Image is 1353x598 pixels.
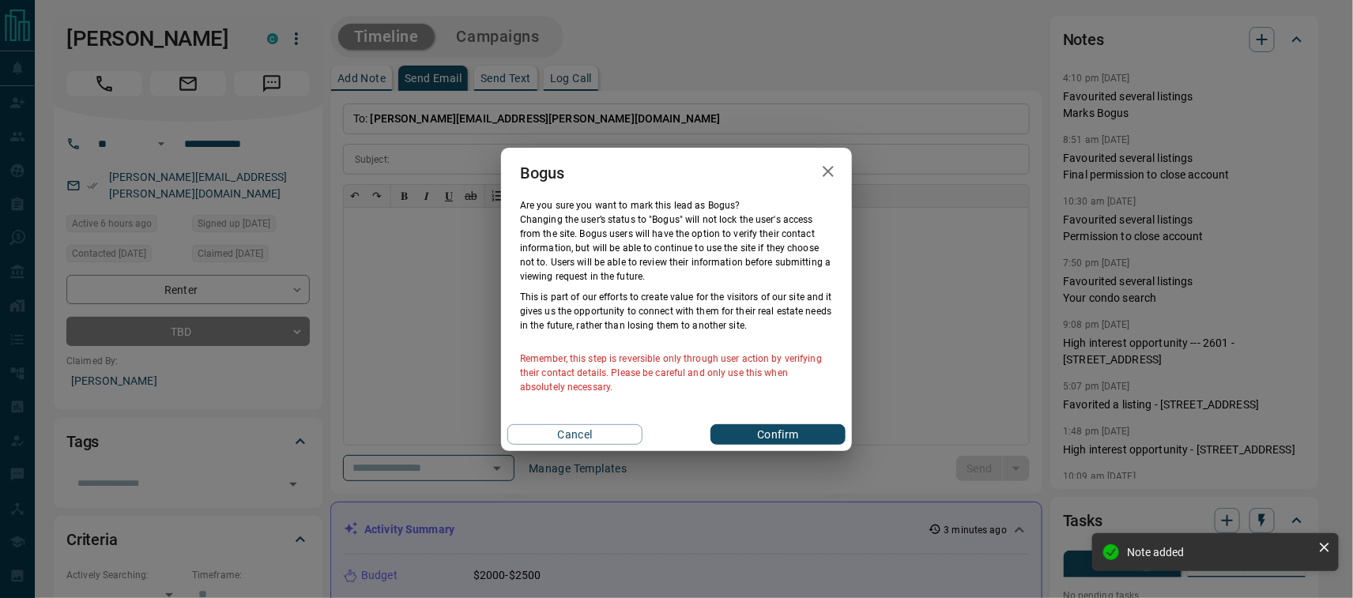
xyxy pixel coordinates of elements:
[710,424,846,445] button: Confirm
[520,198,833,212] p: Are you sure you want to mark this lead as Bogus ?
[520,352,833,394] p: Remember, this step is reversible only through user action by verifying their contact details. Pl...
[520,290,833,333] p: This is part of our efforts to create value for the visitors of our site and it gives us the oppo...
[520,212,833,284] p: Changing the user’s status to "Bogus" will not lock the user's access from the site. Bogus users ...
[1127,546,1312,559] div: Note added
[501,148,584,198] h2: Bogus
[507,424,643,445] button: Cancel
